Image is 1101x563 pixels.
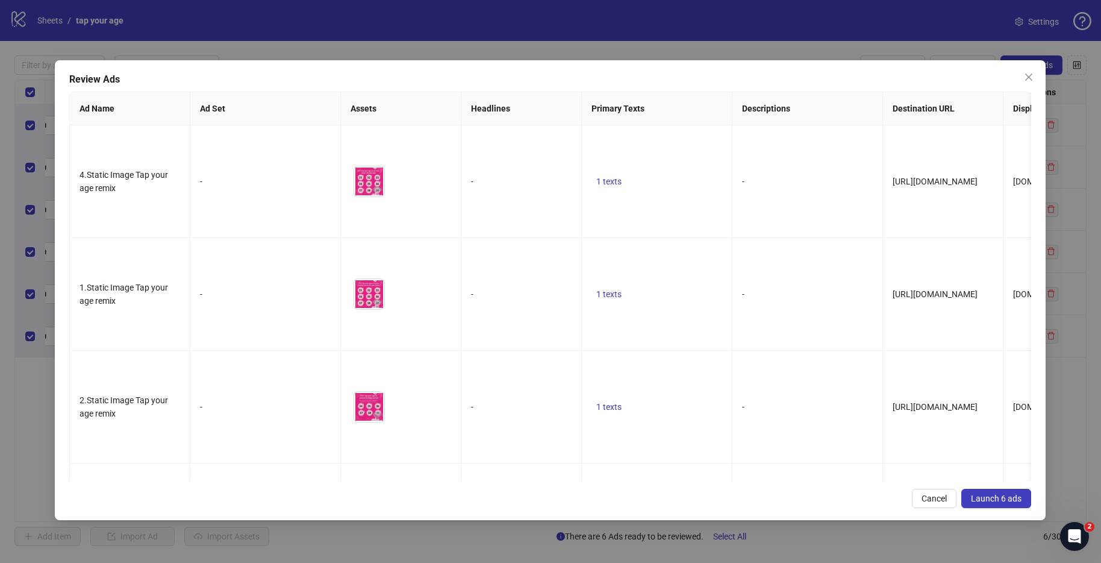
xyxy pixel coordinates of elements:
span: - [742,289,744,299]
span: - [742,177,744,186]
span: 4.Static Image Tap your age remix [80,170,168,193]
th: Destination URL [883,92,1003,125]
button: Launch 6 ads [962,489,1032,508]
span: - [471,402,473,412]
span: 1.Static Image Tap your age remix [80,283,168,306]
img: Asset 1 [354,279,384,309]
button: Cancel [912,489,957,508]
span: - [742,402,744,412]
span: [DOMAIN_NAME] [1013,289,1078,299]
span: eye [373,185,381,193]
th: Primary Texts [582,92,732,125]
span: 1 texts [596,289,622,299]
button: Preview [370,182,384,197]
span: [URL][DOMAIN_NAME] [893,402,978,412]
button: 1 texts [591,400,626,414]
th: Headlines [461,92,582,125]
span: 2 [1085,522,1094,532]
div: - [200,175,331,188]
button: 1 texts [591,174,626,189]
div: - [200,288,331,301]
span: [DOMAIN_NAME] [1013,402,1078,412]
img: Asset 1 [354,166,384,197]
span: eye [373,410,381,419]
span: [URL][DOMAIN_NAME] [893,177,978,186]
button: Preview [370,295,384,309]
span: 1 texts [596,402,622,412]
span: eye [373,298,381,306]
span: 1 texts [596,177,622,186]
span: - [471,177,473,186]
th: Ad Name [70,92,190,125]
div: - [200,400,331,414]
span: 2.Static Image Tap your age remix [80,395,168,418]
span: [URL][DOMAIN_NAME] [893,289,978,299]
span: Launch 6 ads [972,494,1022,503]
th: Descriptions [732,92,883,125]
button: 1 texts [591,287,626,301]
button: Preview [370,407,384,422]
button: Close [1020,68,1039,87]
th: Ad Set [190,92,341,125]
span: [DOMAIN_NAME] [1013,177,1078,186]
span: close [1025,72,1034,82]
th: Assets [341,92,461,125]
img: Asset 1 [354,392,384,422]
iframe: Intercom live chat [1060,522,1089,551]
span: Cancel [922,494,947,503]
span: - [471,289,473,299]
div: Review Ads [69,72,1031,87]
